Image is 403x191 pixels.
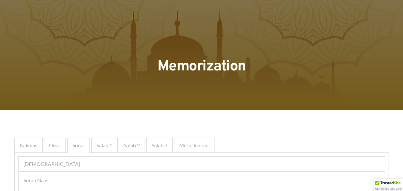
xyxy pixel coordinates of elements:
span: Salah 3 [152,141,167,149]
span: Suras [72,141,85,149]
span: Duas [49,141,61,149]
span: Surah Naas [23,177,48,184]
span: [DEMOGRAPHIC_DATA] [23,160,80,168]
span: Salah 2 [124,141,140,149]
span: Miscellenious [179,141,210,149]
span: Kalimas [20,141,37,149]
div: TrustedSite Certified [374,179,403,191]
span: Memorization [157,57,246,76]
span: Salah 1 [97,141,112,149]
